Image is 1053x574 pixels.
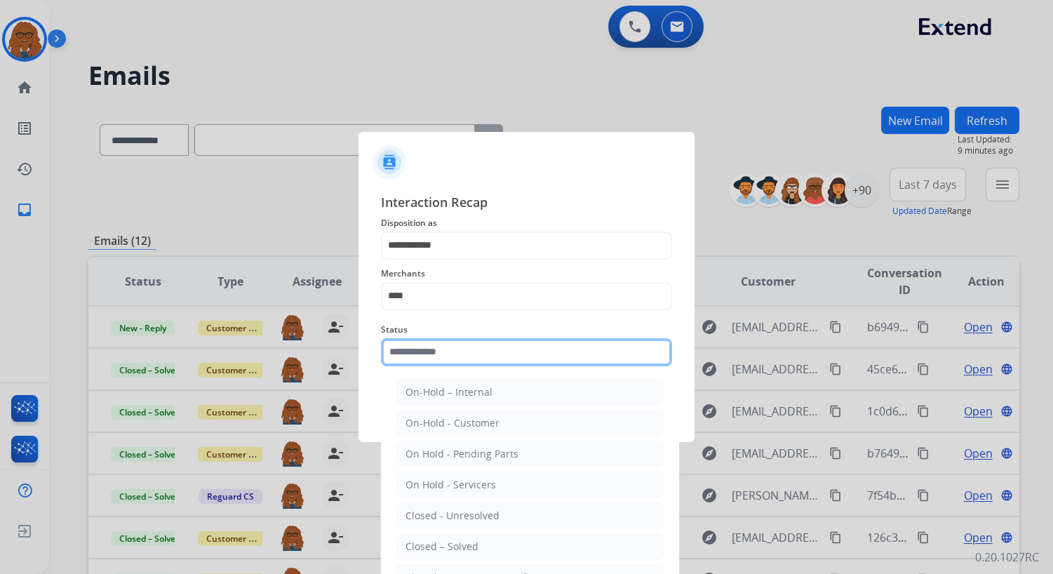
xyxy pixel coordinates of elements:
[381,321,672,338] span: Status
[381,265,672,282] span: Merchants
[381,215,672,232] span: Disposition as
[405,540,478,554] div: Closed – Solved
[405,478,496,492] div: On Hold - Servicers
[373,145,406,179] img: contactIcon
[381,192,672,215] span: Interaction Recap
[405,447,518,461] div: On Hold - Pending Parts
[975,549,1039,566] p: 0.20.1027RC
[405,385,492,399] div: On-Hold – Internal
[405,416,499,430] div: On-Hold - Customer
[405,509,499,523] div: Closed - Unresolved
